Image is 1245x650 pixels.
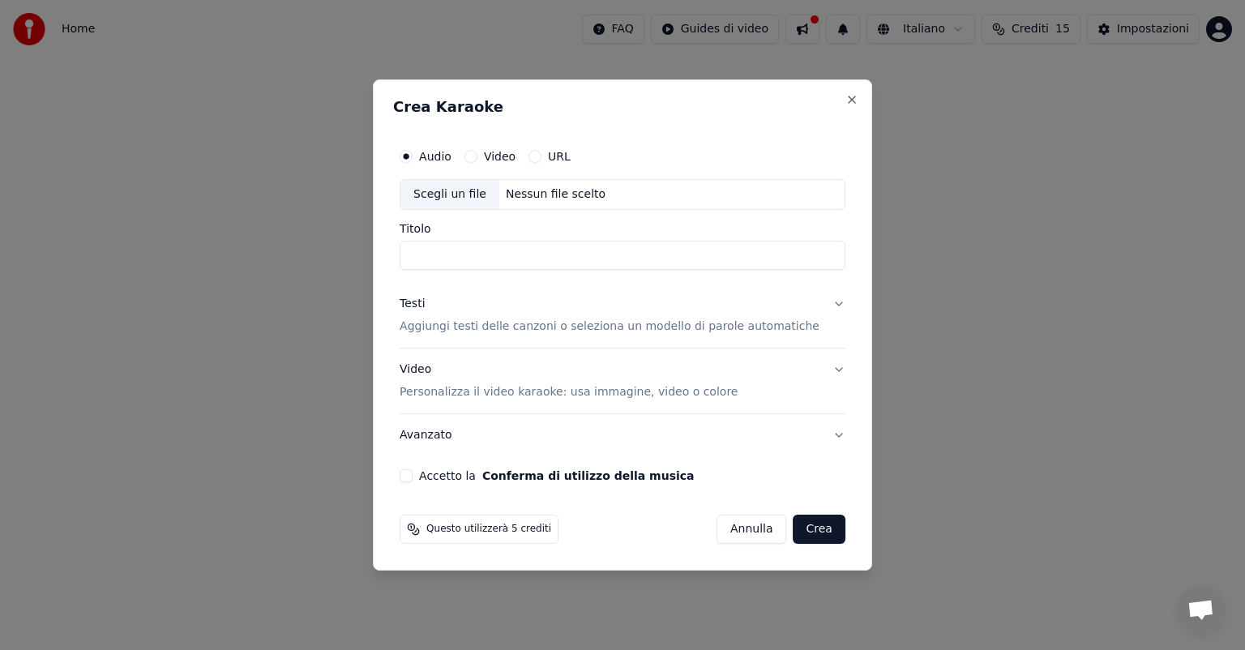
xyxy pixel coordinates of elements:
h2: Crea Karaoke [393,100,852,114]
label: Audio [419,151,451,162]
button: Crea [794,515,845,544]
button: VideoPersonalizza il video karaoke: usa immagine, video o colore [400,349,845,413]
p: Personalizza il video karaoke: usa immagine, video o colore [400,384,738,400]
button: Avanzato [400,414,845,456]
div: Nessun file scelto [499,186,612,203]
label: Video [484,151,516,162]
div: Scegli un file [400,180,499,209]
div: Testi [400,296,425,312]
p: Aggiungi testi delle canzoni o seleziona un modello di parole automatiche [400,319,819,335]
button: TestiAggiungi testi delle canzoni o seleziona un modello di parole automatiche [400,283,845,348]
div: Video [400,361,738,400]
span: Questo utilizzerà 5 crediti [426,523,551,536]
label: Titolo [400,223,845,234]
label: Accetto la [419,470,694,481]
label: URL [548,151,571,162]
button: Annulla [717,515,787,544]
button: Accetto la [482,470,695,481]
